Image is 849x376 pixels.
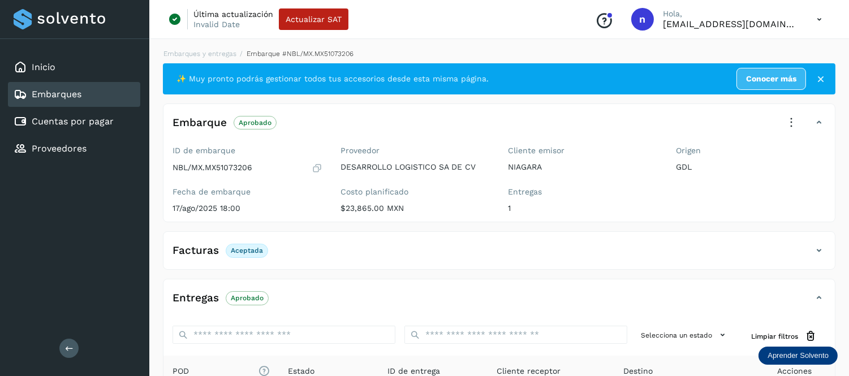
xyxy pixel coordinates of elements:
[173,187,322,197] label: Fecha de embarque
[341,146,490,155] label: Proveedor
[286,15,342,23] span: Actualizar SAT
[247,50,354,58] span: Embarque #NBL/MX.MX51073206
[341,162,490,172] p: DESARROLLO LOGISTICO SA DE CV
[663,19,799,29] p: niagara+prod@solvento.mx
[231,247,263,254] p: Aceptada
[32,116,114,127] a: Cuentas por pagar
[193,19,240,29] p: Invalid Date
[163,50,236,58] a: Embarques y entregas
[176,73,489,85] span: ✨ Muy pronto podrás gestionar todos tus accesorios desde esta misma página.
[163,241,835,269] div: FacturasAceptada
[173,244,219,257] h4: Facturas
[768,351,829,360] p: Aprender Solvento
[32,143,87,154] a: Proveedores
[231,294,264,302] p: Aprobado
[508,146,658,155] label: Cliente emisor
[8,109,140,134] div: Cuentas por pagar
[341,204,490,213] p: $23,865.00 MXN
[751,331,798,342] span: Limpiar filtros
[676,162,826,172] p: GDL
[163,113,835,141] div: EmbarqueAprobado
[163,288,835,317] div: EntregasAprobado
[676,146,826,155] label: Origen
[239,119,271,127] p: Aprobado
[663,9,799,19] p: Hola,
[163,49,835,59] nav: breadcrumb
[32,89,81,100] a: Embarques
[32,62,55,72] a: Inicio
[173,146,322,155] label: ID de embarque
[736,68,806,90] a: Conocer más
[508,187,658,197] label: Entregas
[173,163,252,172] p: NBL/MX.MX51073206
[742,326,826,347] button: Limpiar filtros
[8,136,140,161] div: Proveedores
[193,9,273,19] p: Última actualización
[508,162,658,172] p: NIAGARA
[759,347,838,365] div: Aprender Solvento
[279,8,348,30] button: Actualizar SAT
[8,55,140,80] div: Inicio
[173,292,219,305] h4: Entregas
[636,326,733,344] button: Selecciona un estado
[508,204,658,213] p: 1
[8,82,140,107] div: Embarques
[341,187,490,197] label: Costo planificado
[173,116,227,129] h4: Embarque
[173,204,322,213] p: 17/ago/2025 18:00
